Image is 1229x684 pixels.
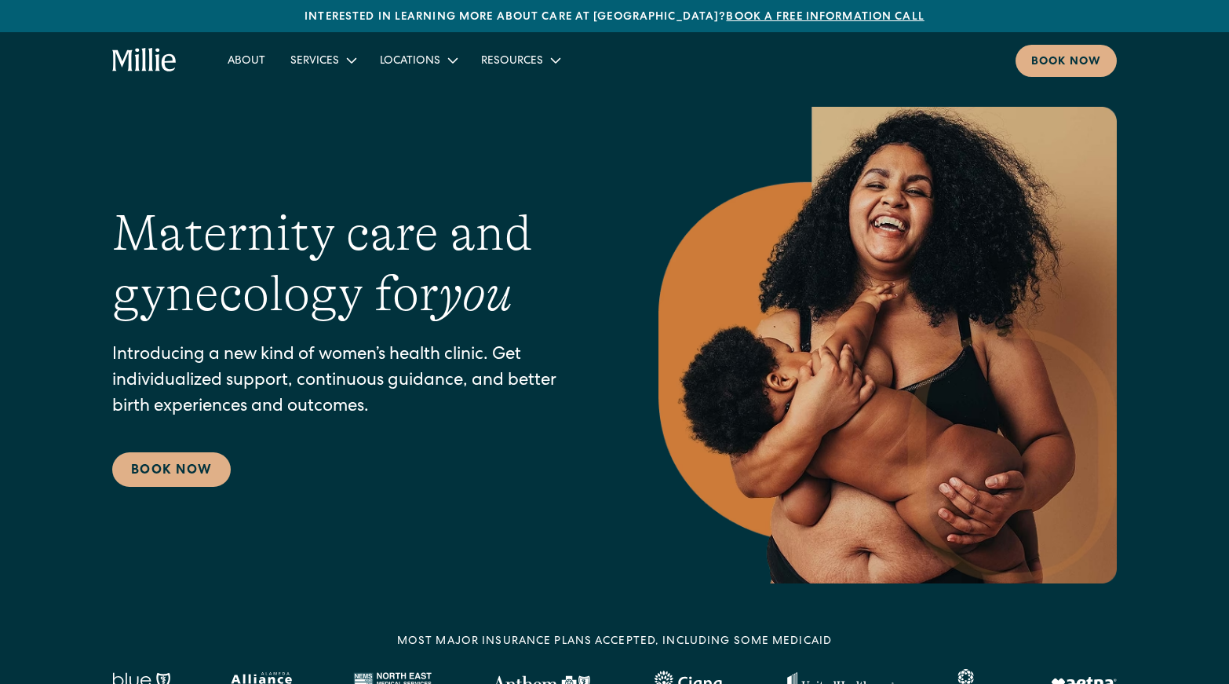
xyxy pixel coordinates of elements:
[215,47,278,73] a: About
[1031,54,1101,71] div: Book now
[397,634,832,650] div: MOST MAJOR INSURANCE PLANS ACCEPTED, INCLUDING some MEDICAID
[1016,45,1117,77] a: Book now
[658,107,1117,583] img: Smiling mother with her baby in arms, celebrating body positivity and the nurturing bond of postp...
[112,343,596,421] p: Introducing a new kind of women’s health clinic. Get individualized support, continuous guidance,...
[278,47,367,73] div: Services
[290,53,339,70] div: Services
[112,203,596,324] h1: Maternity care and gynecology for
[367,47,469,73] div: Locations
[380,53,440,70] div: Locations
[112,452,231,487] a: Book Now
[112,48,177,73] a: home
[726,12,924,23] a: Book a free information call
[481,53,543,70] div: Resources
[439,265,512,322] em: you
[469,47,571,73] div: Resources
